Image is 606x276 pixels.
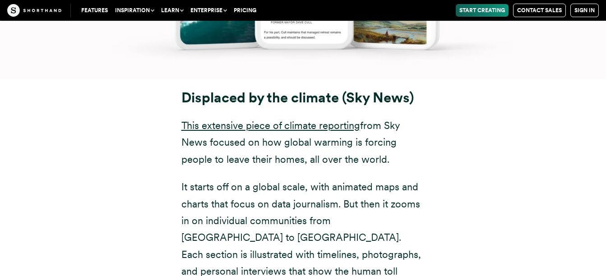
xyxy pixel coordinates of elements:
button: Enterprise [187,4,230,17]
a: Contact Sales [513,4,566,17]
strong: Displaced by the climate (Sky News) [181,89,414,106]
a: Features [78,4,111,17]
a: Start Creating [456,4,509,17]
button: Learn [157,4,187,17]
a: This extensive piece of climate reporting [181,120,360,131]
img: The Craft [7,4,61,17]
p: from Sky News focused on how global warming is forcing people to leave their homes, all over the ... [181,117,425,168]
a: Pricing [230,4,260,17]
button: Inspiration [111,4,157,17]
a: Sign in [570,4,599,17]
